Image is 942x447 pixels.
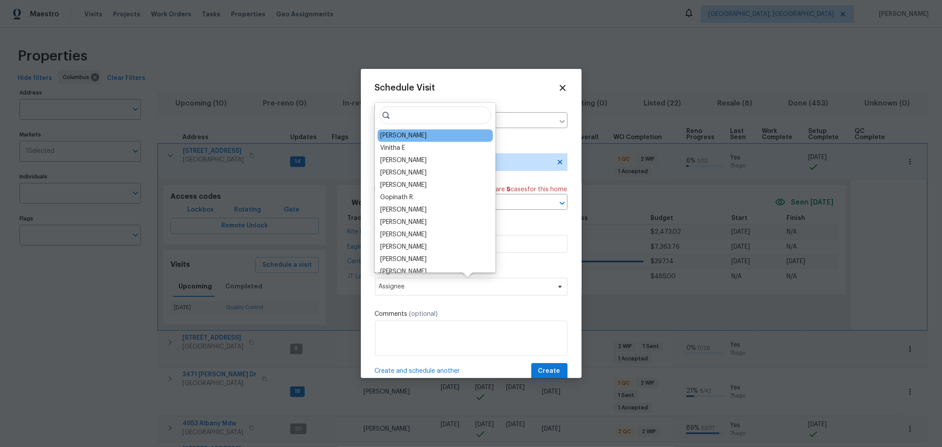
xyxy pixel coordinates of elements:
[380,242,427,251] div: [PERSON_NAME]
[380,267,427,276] div: [PERSON_NAME]
[375,310,567,318] label: Comments
[380,168,427,177] div: [PERSON_NAME]
[380,218,427,227] div: [PERSON_NAME]
[409,311,438,317] span: (optional)
[380,193,413,202] div: Gopinath R
[507,186,511,193] span: 5
[379,283,552,290] span: Assignee
[375,83,435,92] span: Schedule Visit
[380,181,427,189] div: [PERSON_NAME]
[375,367,460,375] span: Create and schedule another
[538,366,560,377] span: Create
[380,144,405,152] div: Vinitha E
[556,197,568,209] button: Open
[380,156,427,165] div: [PERSON_NAME]
[558,83,567,93] span: Close
[380,255,427,264] div: [PERSON_NAME]
[380,131,427,140] div: [PERSON_NAME]
[479,185,567,194] span: There are case s for this home
[531,363,567,379] button: Create
[380,230,427,239] div: [PERSON_NAME]
[380,205,427,214] div: [PERSON_NAME]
